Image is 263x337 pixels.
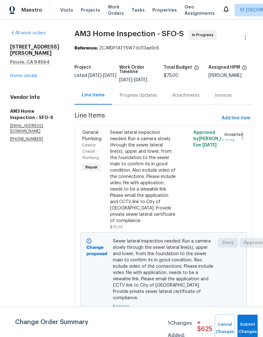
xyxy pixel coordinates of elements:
[21,7,42,13] span: Maestro
[108,4,124,16] span: Work Orders
[10,74,38,78] a: Home details
[202,143,217,147] span: [DATE]
[74,73,116,78] span: Listed
[242,65,247,73] span: The hpm assigned to this work order.
[81,7,100,13] span: Projects
[208,73,253,78] div: [PERSON_NAME]
[83,164,100,170] span: Repair
[82,130,102,141] span: General Plumbing
[218,321,232,335] span: Cancel Changes
[134,78,147,82] span: [DATE]
[74,46,98,50] b: Reference:
[113,238,215,301] span: Sewer lateral inspection needed: Run a camera slowly through the sewer lateral line(s), upper and...
[60,7,73,13] span: Visits
[119,78,132,82] span: [DATE]
[110,129,176,224] div: Sewer lateral inspection needed: Run a camera slowly through the sewer lateral line(s), upper and...
[74,45,253,51] div: 2CJMDP1ATY5W7-b313ae9c5
[10,108,59,121] h5: AM3 Home Inspection - SFO-S
[224,131,246,138] span: Accepted
[10,94,59,100] h4: Vendor Info
[241,321,254,335] span: Submit Changes
[164,73,178,78] span: $75.00
[74,65,91,70] h5: Project
[120,92,157,99] div: Progress Updates
[86,245,107,256] b: Change proposed
[219,112,253,124] button: Add line item
[74,30,184,37] span: AM3 Home Inspection - SFO-S
[119,78,147,82] span: -
[113,304,215,310] span: $700.00
[208,65,240,70] h5: Assigned HPM
[74,112,219,124] span: Line Items
[10,31,46,35] a: All work orders
[193,130,234,147] span: Approved by [PERSON_NAME] E on
[110,225,123,229] span: $75.00
[222,114,250,122] span: Add line item
[218,238,238,248] button: Deny
[119,65,164,74] h5: Work Order Timeline
[88,73,116,78] span: -
[88,73,102,78] span: [DATE]
[184,4,215,16] span: Geo Assignments
[82,92,105,98] div: Line Items
[103,73,116,78] span: [DATE]
[172,92,200,99] div: Attachments
[82,143,99,160] span: Exterior Overall - Plumbing
[152,7,177,13] span: Properties
[164,65,192,70] h5: Total Budget
[215,92,232,99] div: Invoices
[194,65,199,73] span: The total cost of line items that have been proposed by Opendoor. This sum includes line items th...
[192,32,216,38] span: In Progress
[131,8,145,12] span: Tasks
